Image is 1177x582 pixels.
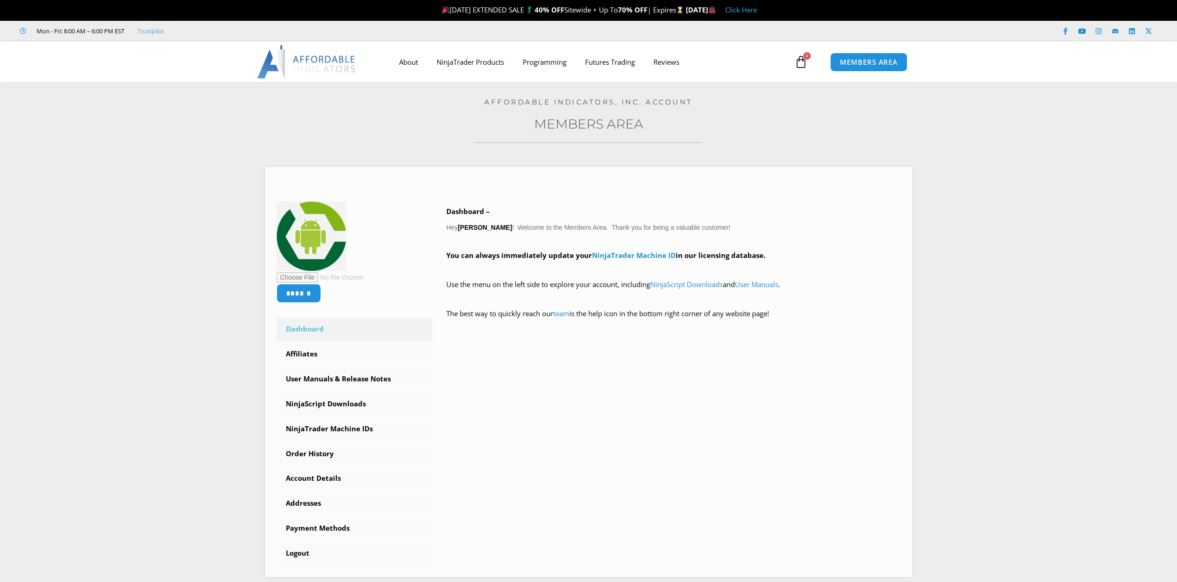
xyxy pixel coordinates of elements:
[427,51,513,73] a: NinjaTrader Products
[840,59,898,66] span: MEMBERS AREA
[277,202,346,271] img: 6b4ef1e133a6113b1b8981462112daf7afc4265644ca2ea53f2b543be560f355
[644,51,689,73] a: Reviews
[803,52,811,60] span: 0
[709,6,715,13] img: 🏭
[725,5,757,14] a: Click Here
[446,307,901,333] p: The best way to quickly reach our is the help icon in the bottom right corner of any website page!
[484,98,693,106] a: Affordable Indicators, Inc. Account
[277,516,433,540] a: Payment Methods
[137,25,164,37] a: Trustpilot
[534,116,643,132] a: Members Area
[277,317,433,341] a: Dashboard
[277,342,433,366] a: Affiliates
[390,51,792,73] nav: Menu
[576,51,644,73] a: Futures Trading
[592,251,676,260] a: NinjaTrader Machine ID
[650,280,723,289] a: NinjaScript Downloads
[34,25,124,37] span: Mon - Fri: 8:00 AM – 6:00 PM EST
[781,49,821,75] a: 0
[458,224,512,231] strong: [PERSON_NAME]
[446,278,901,304] p: Use the menu on the left side to explore your account, including and .
[830,53,907,72] a: MEMBERS AREA
[446,251,765,260] strong: You can always immediately update your in our licensing database.
[686,5,716,14] strong: [DATE]
[277,442,433,466] a: Order History
[390,51,427,73] a: About
[277,417,433,441] a: NinjaTrader Machine IDs
[446,205,901,333] div: Hey ! Welcome to the Members Area. Thank you for being a valuable customer!
[440,5,686,14] span: [DATE] EXTENDED SALE 🏌️‍♂️ Sitewide + Up To | Expires
[677,6,684,13] img: ⌛
[735,280,778,289] a: User Manuals
[618,5,647,14] strong: 70% OFF
[277,392,433,416] a: NinjaScript Downloads
[513,51,576,73] a: Programming
[553,309,569,318] a: team
[446,207,490,216] b: Dashboard –
[277,317,433,565] nav: Account pages
[277,466,433,490] a: Account Details
[277,491,433,515] a: Addresses
[277,541,433,565] a: Logout
[277,367,433,391] a: User Manuals & Release Notes
[257,45,357,79] img: LogoAI | Affordable Indicators – NinjaTrader
[535,5,564,14] strong: 40% OFF
[442,6,449,13] img: 🎉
